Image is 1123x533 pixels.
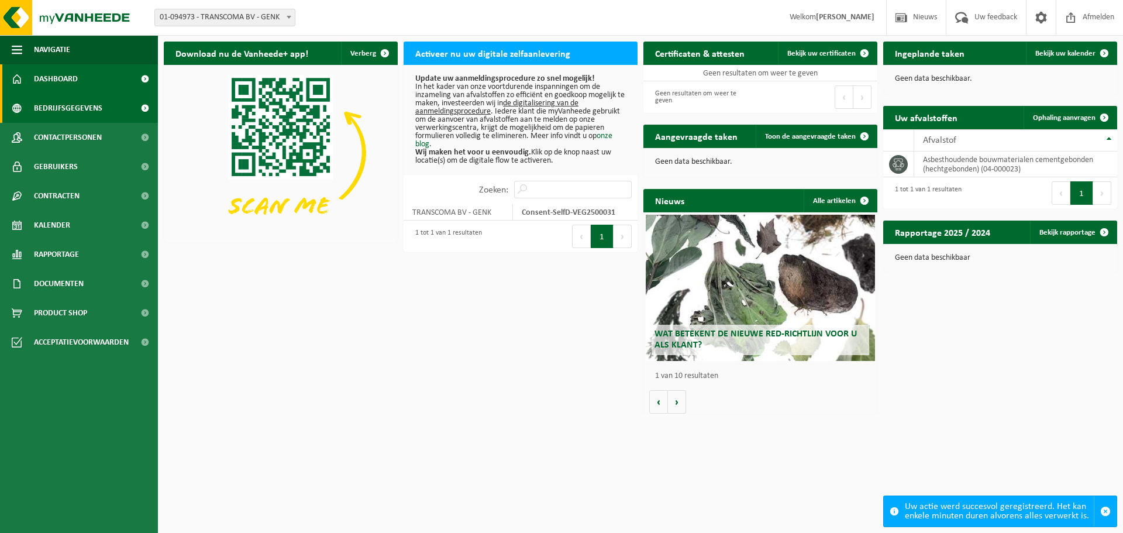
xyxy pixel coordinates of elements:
[415,74,595,83] b: Update uw aanmeldingsprocedure zo snel mogelijk!
[34,35,70,64] span: Navigatie
[34,64,78,94] span: Dashboard
[415,132,612,149] a: onze blog
[668,390,686,414] button: Volgende
[415,99,578,116] u: de digitalisering van de aanmeldingsprocedure
[1033,114,1096,122] span: Ophaling aanvragen
[643,189,696,212] h2: Nieuws
[164,65,398,240] img: Download de VHEPlus App
[34,240,79,269] span: Rapportage
[654,329,857,350] span: Wat betekent de nieuwe RED-richtlijn voor u als klant?
[34,328,129,357] span: Acceptatievoorwaarden
[572,225,591,248] button: Previous
[350,50,376,57] span: Verberg
[34,211,70,240] span: Kalender
[895,75,1105,83] p: Geen data beschikbaar.
[914,152,1117,177] td: asbesthoudende bouwmaterialen cementgebonden (hechtgebonden) (04-000023)
[614,225,632,248] button: Next
[404,42,582,64] h2: Activeer nu uw digitale zelfaanlevering
[404,204,513,221] td: TRANSCOMA BV - GENK
[649,84,755,110] div: Geen resultaten om weer te geven
[341,42,397,65] button: Verberg
[649,390,668,414] button: Vorige
[816,13,874,22] strong: [PERSON_NAME]
[164,42,320,64] h2: Download nu de Vanheede+ app!
[34,152,78,181] span: Gebruikers
[765,133,856,140] span: Toon de aangevraagde taken
[655,372,871,380] p: 1 van 10 resultaten
[889,180,962,206] div: 1 tot 1 van 1 resultaten
[895,254,1105,262] p: Geen data beschikbaar
[1052,181,1070,205] button: Previous
[1035,50,1096,57] span: Bekijk uw kalender
[591,225,614,248] button: 1
[756,125,876,148] a: Toon de aangevraagde taken
[34,298,87,328] span: Product Shop
[1070,181,1093,205] button: 1
[154,9,295,26] span: 01-094973 - TRANSCOMA BV - GENK
[1093,181,1111,205] button: Next
[853,85,871,109] button: Next
[883,42,976,64] h2: Ingeplande taken
[905,496,1094,527] div: Uw actie werd succesvol geregistreerd. Het kan enkele minuten duren alvorens alles verwerkt is.
[835,85,853,109] button: Previous
[34,94,102,123] span: Bedrijfsgegevens
[1026,42,1116,65] a: Bekijk uw kalender
[155,9,295,26] span: 01-094973 - TRANSCOMA BV - GENK
[34,123,102,152] span: Contactpersonen
[479,185,508,195] label: Zoeken:
[787,50,856,57] span: Bekijk uw certificaten
[415,83,626,149] p: In het kader van onze voortdurende inspanningen om de inzameling van afvalstoffen zo efficiënt en...
[923,136,956,145] span: Afvalstof
[778,42,876,65] a: Bekijk uw certificaten
[415,149,626,165] p: Klik op de knop naast uw locatie(s) om de digitale flow te activeren.
[34,269,84,298] span: Documenten
[1030,221,1116,244] a: Bekijk rapportage
[804,189,876,212] a: Alle artikelen
[646,215,875,361] a: Wat betekent de nieuwe RED-richtlijn voor u als klant?
[643,125,749,147] h2: Aangevraagde taken
[883,106,969,129] h2: Uw afvalstoffen
[522,208,615,217] strong: Consent-SelfD-VEG2500031
[409,223,482,249] div: 1 tot 1 van 1 resultaten
[415,148,531,157] b: Wij maken het voor u eenvoudig.
[34,181,80,211] span: Contracten
[655,158,866,166] p: Geen data beschikbaar.
[643,65,877,81] td: Geen resultaten om weer te geven
[883,221,1002,243] h2: Rapportage 2025 / 2024
[1024,106,1116,129] a: Ophaling aanvragen
[643,42,756,64] h2: Certificaten & attesten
